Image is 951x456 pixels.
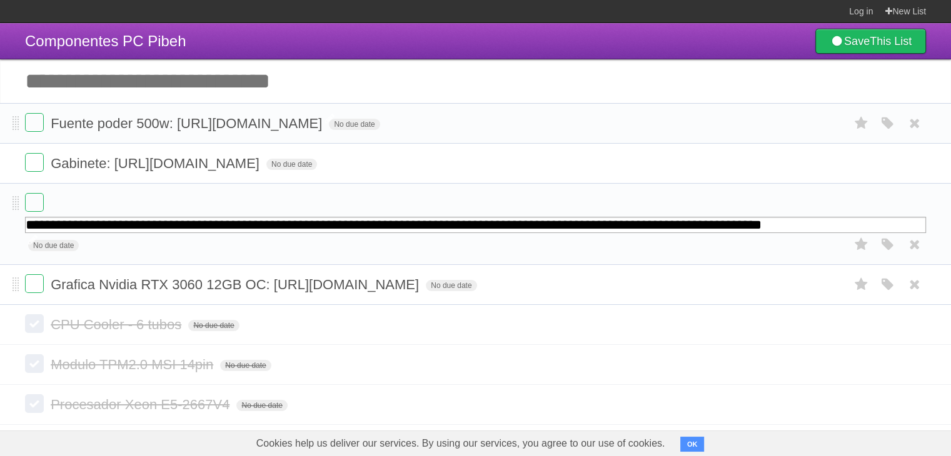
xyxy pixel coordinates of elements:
[51,156,263,171] span: Gabinete: [URL][DOMAIN_NAME]
[51,357,216,372] span: Modulo TPM2.0 MSI 14pin
[680,437,705,452] button: OK
[51,397,233,412] span: Procesador Xeon E5-2667V4
[236,400,287,411] span: No due date
[25,32,186,49] span: Componentes PC Pibeh
[25,314,44,333] label: Done
[51,116,325,131] span: Fuente poder 500w: [URL][DOMAIN_NAME]
[25,394,44,413] label: Done
[220,360,271,371] span: No due date
[329,119,380,130] span: No due date
[850,113,873,134] label: Star task
[426,280,476,291] span: No due date
[870,35,912,47] b: This List
[25,113,44,132] label: Done
[25,274,44,293] label: Done
[51,277,422,292] span: Grafica Nvidia RTX 3060 12GB OC: [URL][DOMAIN_NAME]
[51,317,184,332] span: CPU Cooler - 6 tubos
[244,431,678,456] span: Cookies help us deliver our services. By using our services, you agree to our use of cookies.
[850,234,873,255] label: Star task
[266,159,317,170] span: No due date
[28,240,79,251] span: No due date
[25,354,44,373] label: Done
[25,153,44,172] label: Done
[188,320,239,331] span: No due date
[25,193,44,212] label: Done
[850,274,873,295] label: Star task
[815,29,926,54] a: SaveThis List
